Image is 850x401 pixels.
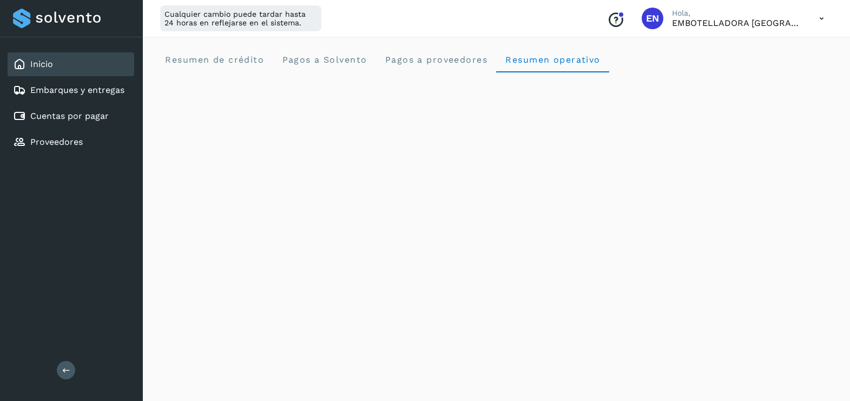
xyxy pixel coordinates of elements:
[8,52,134,76] div: Inicio
[281,55,367,65] span: Pagos a Solvento
[384,55,487,65] span: Pagos a proveedores
[30,59,53,69] a: Inicio
[672,9,802,18] p: Hola,
[30,137,83,147] a: Proveedores
[164,55,264,65] span: Resumen de crédito
[8,78,134,102] div: Embarques y entregas
[505,55,601,65] span: Resumen operativo
[160,5,321,31] div: Cualquier cambio puede tardar hasta 24 horas en reflejarse en el sistema.
[8,104,134,128] div: Cuentas por pagar
[672,18,802,28] p: EMBOTELLADORA NIAGARA DE MEXICO
[30,85,124,95] a: Embarques y entregas
[8,130,134,154] div: Proveedores
[30,111,109,121] a: Cuentas por pagar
